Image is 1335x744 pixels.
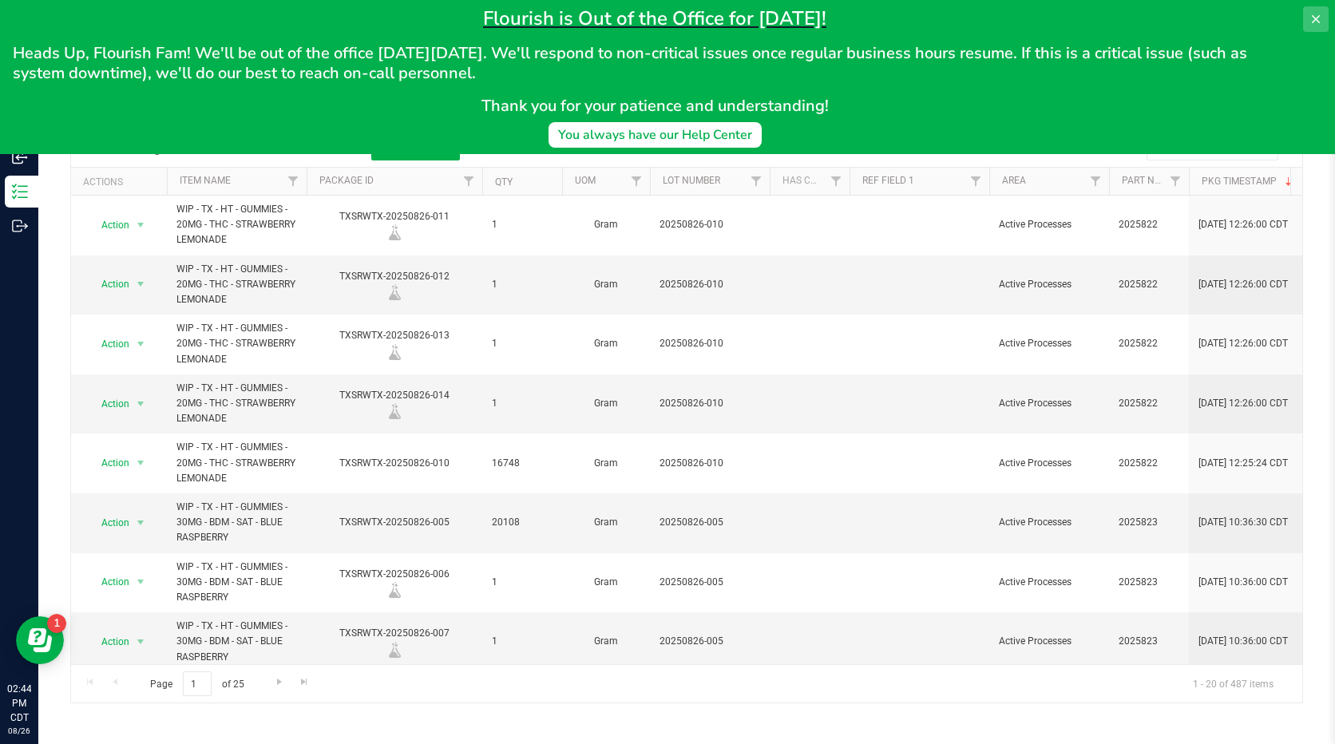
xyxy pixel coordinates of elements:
[47,614,66,633] iframe: Resource center unread badge
[13,42,1251,84] span: Heads Up, Flourish Fam! We'll be out of the office [DATE][DATE]. We'll respond to non-critical is...
[999,396,1099,411] span: Active Processes
[1163,168,1189,195] a: Filter
[1119,396,1179,411] span: 2025822
[1198,515,1288,530] span: [DATE] 10:36:30 CDT
[131,333,151,355] span: select
[492,575,553,590] span: 1
[999,634,1099,649] span: Active Processes
[999,456,1099,471] span: Active Processes
[7,725,31,737] p: 08/26
[963,168,989,195] a: Filter
[1198,277,1288,292] span: [DATE] 12:26:00 CDT
[1122,175,1186,186] a: Part Number
[176,321,297,367] span: WIP - TX - HT - GUMMIES - 20MG - THC - STRAWBERRY LEMONADE
[1119,575,1179,590] span: 2025823
[176,560,297,606] span: WIP - TX - HT - GUMMIES - 30MG - BDM - SAT - BLUE RASPBERRY
[483,6,826,31] span: Flourish is Out of the Office for [DATE]!
[999,336,1099,351] span: Active Processes
[660,396,760,411] span: 20250826-010
[456,168,482,195] a: Filter
[176,619,297,665] span: WIP - TX - HT - GUMMIES - 30MG - BDM - SAT - BLUE RASPBERRY
[280,168,307,195] a: Filter
[131,273,151,295] span: select
[492,396,553,411] span: 1
[1198,575,1288,590] span: [DATE] 10:36:00 CDT
[267,671,291,693] a: Go to the next page
[131,571,151,593] span: select
[481,95,829,117] span: Thank you for your patience and understanding!
[7,682,31,725] p: 02:44 PM CDT
[304,344,485,360] div: Lab Sample
[176,202,297,248] span: WIP - TX - HT - GUMMIES - 20MG - THC - STRAWBERRY LEMONADE
[293,671,316,693] a: Go to the last page
[572,456,640,471] span: Gram
[304,582,485,598] div: Lab Sample
[999,277,1099,292] span: Active Processes
[572,396,640,411] span: Gram
[492,515,553,530] span: 20108
[304,456,485,471] div: TXSRWTX-20250826-010
[1198,396,1288,411] span: [DATE] 12:26:00 CDT
[304,515,485,530] div: TXSRWTX-20250826-005
[660,634,760,649] span: 20250826-005
[572,634,640,649] span: Gram
[660,217,760,232] span: 20250826-010
[660,515,760,530] span: 20250826-005
[1119,634,1179,649] span: 2025823
[492,217,553,232] span: 1
[176,440,297,486] span: WIP - TX - HT - GUMMIES - 20MG - THC - STRAWBERRY LEMONADE
[87,214,130,236] span: Action
[572,575,640,590] span: Gram
[575,175,596,186] a: UOM
[176,500,297,546] span: WIP - TX - HT - GUMMIES - 30MG - BDM - SAT - BLUE RASPBERRY
[663,175,720,186] a: Lot Number
[660,277,760,292] span: 20250826-010
[304,567,485,598] div: TXSRWTX-20250826-006
[660,336,760,351] span: 20250826-010
[624,168,650,195] a: Filter
[12,218,28,234] inline-svg: Outbound
[492,634,553,649] span: 1
[87,333,130,355] span: Action
[131,631,151,653] span: select
[660,456,760,471] span: 20250826-010
[131,512,151,534] span: select
[1198,217,1288,232] span: [DATE] 12:26:00 CDT
[183,671,212,696] input: 1
[304,642,485,658] div: Lab Sample
[87,273,130,295] span: Action
[492,277,553,292] span: 1
[743,168,770,195] a: Filter
[87,571,130,593] span: Action
[87,452,130,474] span: Action
[304,269,485,300] div: TXSRWTX-20250826-012
[1119,336,1179,351] span: 2025822
[1119,456,1179,471] span: 2025822
[1119,217,1179,232] span: 2025822
[16,616,64,664] iframe: Resource center
[304,403,485,419] div: Lab Sample
[862,175,914,186] a: Ref Field 1
[131,452,151,474] span: select
[660,575,760,590] span: 20250826-005
[999,217,1099,232] span: Active Processes
[1198,336,1288,351] span: [DATE] 12:26:00 CDT
[999,515,1099,530] span: Active Processes
[1202,176,1295,187] a: Pkg Timestamp
[1119,515,1179,530] span: 2025823
[770,168,850,196] th: Has COA
[558,125,752,144] div: You always have our Help Center
[12,184,28,200] inline-svg: Inventory
[1198,456,1288,471] span: [DATE] 12:25:24 CDT
[572,217,640,232] span: Gram
[304,328,485,359] div: TXSRWTX-20250826-013
[999,575,1099,590] span: Active Processes
[1002,175,1026,186] a: Area
[572,515,640,530] span: Gram
[492,336,553,351] span: 1
[176,262,297,308] span: WIP - TX - HT - GUMMIES - 20MG - THC - STRAWBERRY LEMONADE
[1083,168,1109,195] a: Filter
[304,209,485,240] div: TXSRWTX-20250826-011
[572,277,640,292] span: Gram
[304,284,485,300] div: Lab Sample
